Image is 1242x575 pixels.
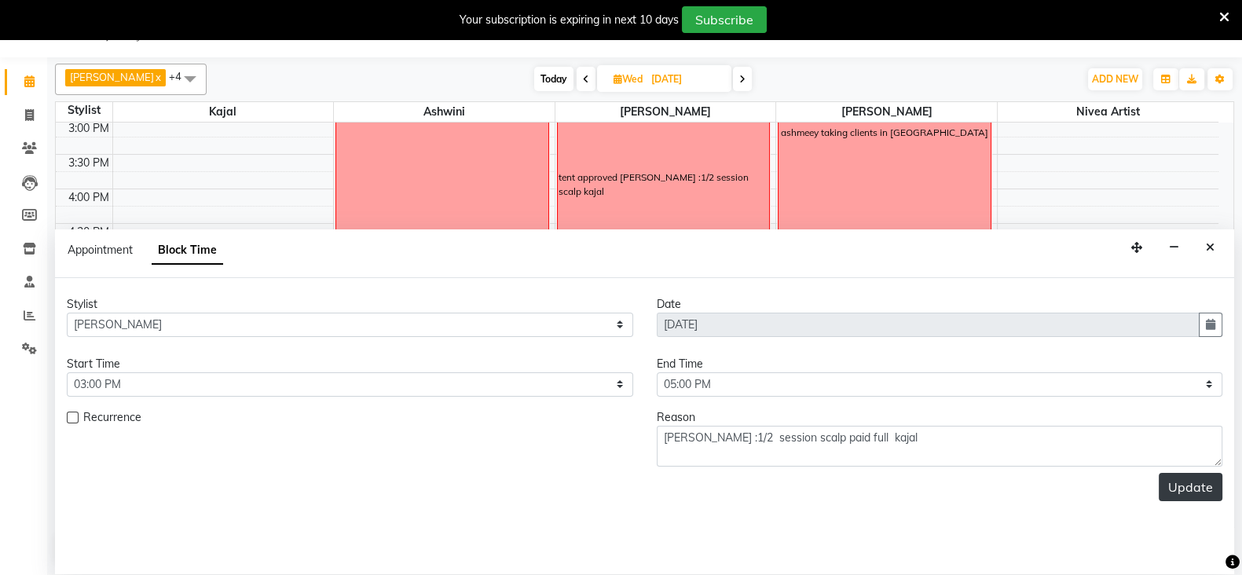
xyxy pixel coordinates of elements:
span: ADD NEW [1092,73,1138,85]
input: 2025-09-03 [647,68,725,91]
div: Date [657,296,1223,313]
span: Recurrence [83,409,141,429]
span: Appointment [68,243,133,257]
button: ADD NEW [1088,68,1142,90]
span: Nivea Artist [998,102,1218,122]
div: 3:30 PM [65,155,112,171]
div: Your subscription is expiring in next 10 days [460,12,679,28]
span: +4 [169,70,193,82]
div: Stylist [67,296,633,313]
div: Stylist [56,102,112,119]
span: [PERSON_NAME] [70,71,154,83]
span: Ashwini [334,102,555,122]
span: [PERSON_NAME] [555,102,776,122]
div: 3:00 PM [65,120,112,137]
span: Wed [610,73,647,85]
span: Kajal [113,102,334,122]
input: yyyy-mm-dd [657,313,1200,337]
span: Block Time [152,236,223,265]
div: Reason [657,409,1223,426]
div: End Time [657,356,1223,372]
button: Subscribe [682,6,767,33]
span: [PERSON_NAME] [776,102,997,122]
a: x [154,71,161,83]
div: Start Time [67,356,633,372]
button: Update [1159,473,1222,501]
div: tent approved [PERSON_NAME] :1/2 session scalp kajal [559,170,769,199]
div: 4:30 PM [65,224,112,240]
div: ashmeey taking clients in [GEOGRAPHIC_DATA] [781,126,988,140]
div: 4:00 PM [65,189,112,206]
span: Today [534,67,573,91]
button: Close [1199,236,1222,260]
